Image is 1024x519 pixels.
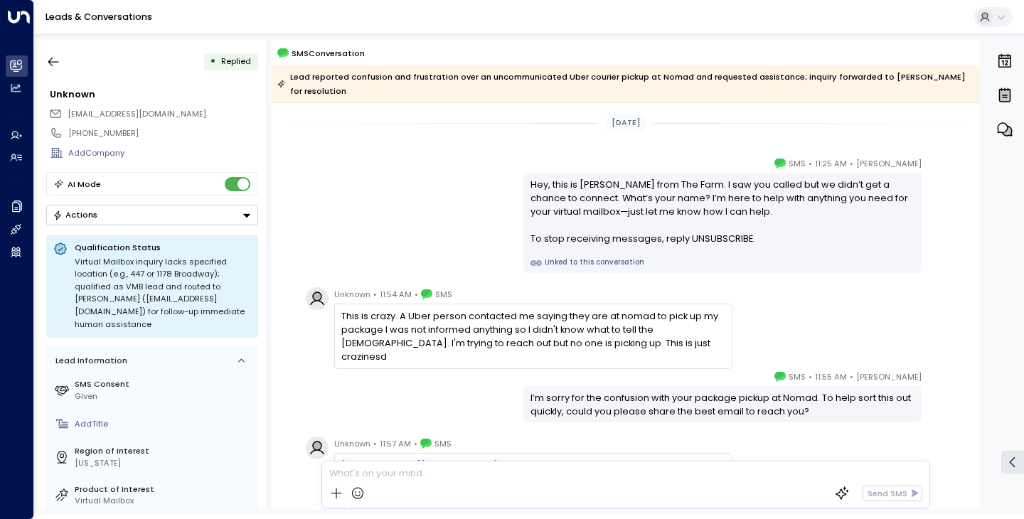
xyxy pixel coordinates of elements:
div: Actions [53,210,97,220]
span: [EMAIL_ADDRESS][DOMAIN_NAME] [68,108,206,119]
span: 11:55 AM [815,370,847,384]
span: Unknown [334,287,370,301]
span: [PERSON_NAME] [856,156,922,171]
div: Lead Information [51,355,127,367]
div: Hey, this is [PERSON_NAME] from The Farm. I saw you called but we didn’t get a chance to connect.... [530,178,915,246]
div: [DATE] [607,114,645,131]
span: • [850,156,853,171]
span: • [373,287,377,301]
span: Unknown [334,437,370,451]
span: 11:54 AM [380,287,412,301]
span: SMS [789,156,806,171]
span: • [415,287,418,301]
span: SMS Conversation [292,47,365,60]
div: This is crazy. A Uber person contacted me saying they are at nomad to pick up my package I was no... [341,309,725,364]
img: 5_headshot.jpg [927,370,950,392]
span: • [809,370,812,384]
div: I’m sorry for the confusion with your package pickup at Nomad. To help sort this out quickly, cou... [530,391,915,418]
div: AddCompany [68,147,257,159]
div: Lead reported confusion and frustration over an uncommunicated Uber courier pickup at Nomad and r... [277,70,973,98]
a: Linked to this conversation [530,257,915,269]
div: [US_STATE] [75,457,253,469]
div: Given [75,390,253,402]
span: 11:25 AM [815,156,847,171]
div: Virtual Mailbox inquiry lacks specified location (e.g., 447 or 1178 Broadway); qualified as VMB l... [75,256,251,331]
div: AI Mode [68,177,101,191]
div: Virtual Mailbox [75,495,253,507]
div: AddTitle [75,418,253,430]
span: • [414,437,417,451]
span: SMS [789,370,806,384]
a: Leads & Conversations [46,11,152,23]
div: [PHONE_NUMBER] [68,127,257,139]
span: SMS [434,437,452,451]
span: • [850,370,853,384]
p: Qualification Status [75,242,251,253]
div: Button group with a nested menu [46,205,258,225]
span: • [809,156,812,171]
label: Region of Interest [75,445,253,457]
span: SMS [435,287,452,301]
span: [PERSON_NAME] [856,370,922,384]
span: • [373,437,377,451]
div: Unknown [50,87,257,101]
label: SMS Consent [75,378,253,390]
img: 5_headshot.jpg [927,156,950,179]
div: [EMAIL_ADDRESS][DOMAIN_NAME] They said the courier [PERSON_NAME] has my package. I'm calling her ... [341,459,725,513]
div: • [210,51,216,72]
span: Losaig0025@gmail.com [68,108,206,120]
label: Product of Interest [75,483,253,496]
span: Replied [221,55,251,67]
button: Actions [46,205,258,225]
span: 11:57 AM [380,437,411,451]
